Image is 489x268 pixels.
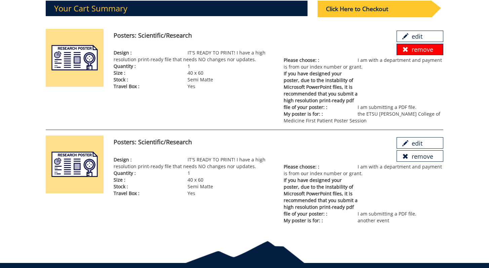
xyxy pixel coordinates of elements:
[397,150,443,162] a: remove
[114,156,188,163] span: Design :
[114,190,188,197] span: Travel Box :
[397,137,443,149] a: edit
[114,49,188,56] span: Design :
[114,170,188,177] span: Quantity :
[284,163,358,170] span: Please choose: :
[114,76,273,83] p: Semi Matte
[284,111,443,124] p: the ETSU [PERSON_NAME] College of Medicine First Patient Poster Session
[318,1,432,17] div: Click Here to Checkout
[284,217,443,224] p: another event
[114,83,273,90] p: Yes
[318,12,442,19] a: Click Here to Checkout
[114,70,273,76] p: 40 x 60
[114,63,273,70] p: 1
[46,136,104,193] img: posters-scientific-5aa5927cecefc5.90805739.png
[284,57,358,64] span: Please choose: :
[284,177,358,217] span: If you have designed your poster, due to the instability of Microsoft PowerPoint files, it is rec...
[46,1,307,16] h3: Your Cart Summary
[46,29,104,87] img: posters-scientific-5aa5927cecefc5.90805739.png
[114,190,273,197] p: Yes
[284,70,443,111] p: I am submitting a PDF file.
[284,177,443,217] p: I am submitting a PDF file.
[114,49,273,63] p: IT'S READY TO PRINT! I have a high resolution print-ready file that needs NO changes nor updates.
[114,70,188,76] span: Size :
[114,83,188,90] span: Travel Box :
[114,177,273,183] p: 40 x 60
[284,70,358,111] span: If you have designed your poster, due to the instability of Microsoft PowerPoint files, it is rec...
[114,183,188,190] span: Stock :
[114,170,273,177] p: 1
[114,32,386,39] h4: Posters: Scientific/Research
[114,63,188,70] span: Quantity :
[114,139,386,146] h4: Posters: Scientific/Research
[114,183,273,190] p: Semi Matte
[284,217,358,224] span: My poster is for: :
[397,31,443,42] a: edit
[284,163,443,177] p: I am with a department and payment is from our index number or grant.
[284,57,443,70] p: I am with a department and payment is from our index number or grant.
[397,44,443,55] a: remove
[114,177,188,183] span: Size :
[114,76,188,83] span: Stock :
[284,111,358,117] span: My poster is for: :
[114,156,273,170] p: IT'S READY TO PRINT! I have a high resolution print-ready file that needs NO changes nor updates.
